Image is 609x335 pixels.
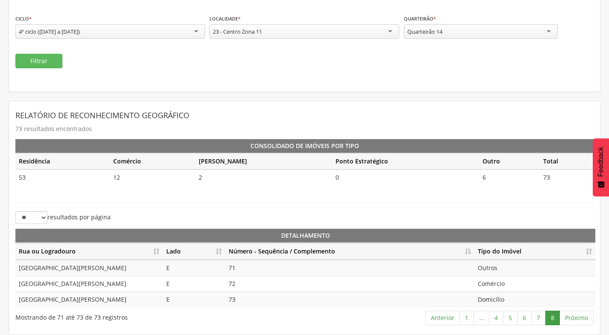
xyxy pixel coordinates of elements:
[163,243,225,260] th: Lado: Ordenar colunas de forma ascendente
[15,211,111,224] label: resultados por página
[15,243,163,260] th: Rua ou Logradouro: Ordenar colunas de forma ascendente
[425,311,460,325] a: Anterior
[474,260,595,276] td: Outros
[531,311,546,325] a: 7
[110,169,196,185] td: 12
[479,169,539,185] td: 6
[195,169,332,185] td: 2
[474,291,595,307] td: Domicílio
[163,291,225,307] td: E
[15,260,163,276] td: [GEOGRAPHIC_DATA][PERSON_NAME]
[332,153,479,169] th: Ponto Estratégico
[209,15,241,22] label: Localidade
[407,28,442,35] div: Quarteirão 14
[597,147,605,177] span: Feedback
[474,276,595,291] td: Comércio
[15,169,110,185] td: 53
[489,311,503,325] a: 4
[213,28,262,35] div: 23 - Centro Zona 11
[15,15,32,22] label: Ciclo
[163,276,225,291] td: E
[15,153,110,169] th: Residência
[225,260,474,276] td: 71
[15,211,47,224] select: resultados por página
[15,291,163,307] td: [GEOGRAPHIC_DATA][PERSON_NAME]
[163,260,225,276] td: E
[545,311,560,325] a: 8
[332,169,479,185] td: 0
[225,276,474,291] td: 72
[474,311,489,325] a: …
[517,311,532,325] a: 6
[479,153,539,169] th: Outro
[195,153,332,169] th: [PERSON_NAME]
[559,311,594,325] a: Próximo
[474,243,595,260] th: Tipo do Imóvel: Ordenar colunas de forma ascendente
[15,54,62,68] button: Filtrar
[15,229,595,243] th: Detalhamento
[459,311,474,325] a: 1
[225,291,474,307] td: 73
[15,310,249,322] div: Mostrando de 71 até 73 de 73 registros
[404,15,436,22] label: Quarteirão
[19,28,80,35] div: 4º ciclo ([DATE] a [DATE])
[540,153,594,169] th: Total
[15,276,163,291] td: [GEOGRAPHIC_DATA][PERSON_NAME]
[540,169,594,185] td: 73
[15,108,594,123] header: Relatório de Reconhecimento Geográfico
[110,153,196,169] th: Comércio
[593,138,609,196] button: Feedback - Mostrar pesquisa
[15,123,594,135] p: 73 resultados encontrados
[225,243,474,260] th: Número - Sequência / Complemento: Ordenar colunas de forma descendente
[503,311,518,325] a: 5
[15,139,594,153] th: Consolidado de Imóveis por Tipo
